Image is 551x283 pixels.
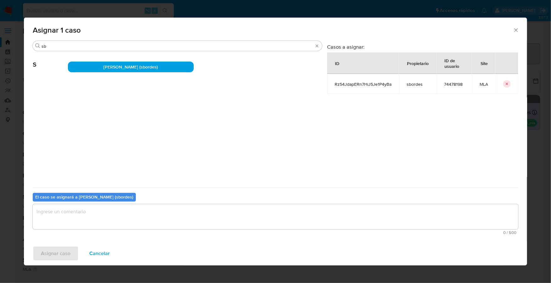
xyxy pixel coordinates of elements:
[480,81,488,87] span: MLA
[335,81,392,87] span: Rz54JdapERn7HiJ5Je1P4yBa
[513,27,519,33] button: Cerrar ventana
[104,64,158,70] span: [PERSON_NAME] (sbordes)
[327,56,347,71] div: ID
[327,44,518,50] h3: Casos a asignar:
[35,231,516,235] span: Máximo 500 caracteres
[444,81,465,87] span: 74478198
[24,18,527,265] div: assign-modal
[33,26,513,34] span: Asignar 1 caso
[407,81,429,87] span: sbordes
[473,56,495,71] div: Site
[68,62,194,72] div: [PERSON_NAME] (sbordes)
[399,56,436,71] div: Propietario
[42,43,313,49] input: Buscar analista
[437,53,472,73] div: ID de usuario
[35,194,133,200] b: El caso se asignará a [PERSON_NAME] (sbordes)
[89,247,110,260] span: Cancelar
[35,43,40,48] button: Buscar
[314,43,320,48] button: Borrar
[503,80,511,88] button: icon-button
[81,246,118,261] button: Cancelar
[33,52,68,68] span: S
